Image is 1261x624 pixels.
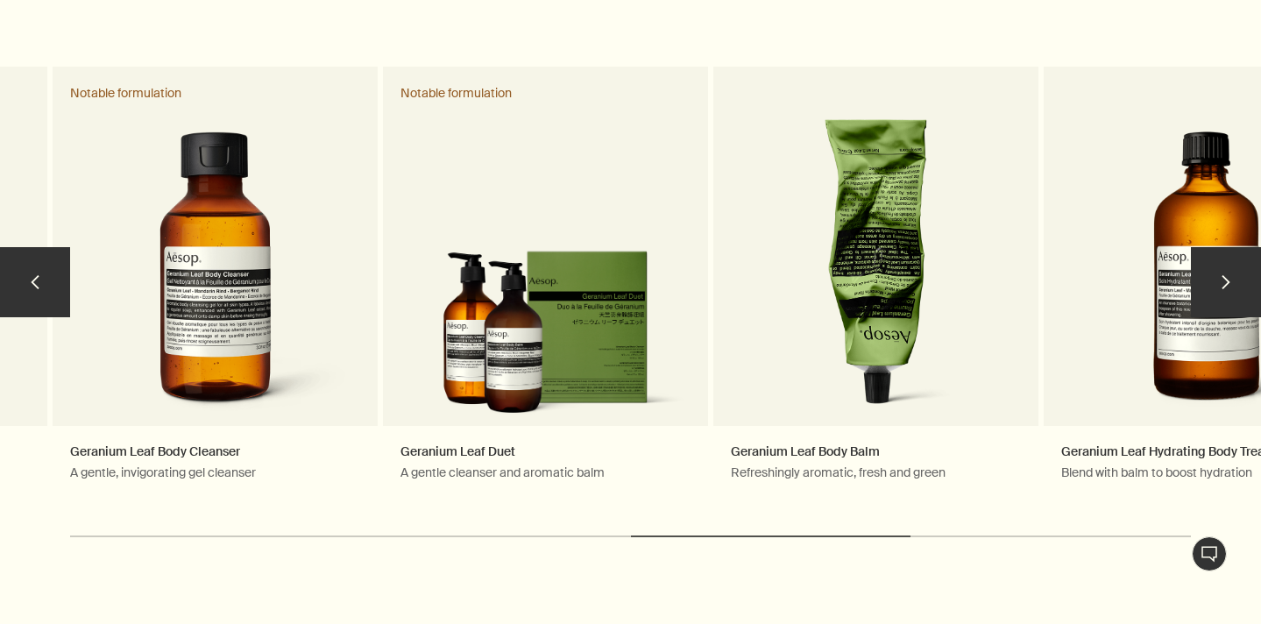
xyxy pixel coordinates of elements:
a: Geranium Leaf Body CleanserA gentle, invigorating gel cleanserGeranium Leaf Body Cleanser 100 mL ... [53,67,378,514]
button: Live Assistance [1192,536,1227,571]
button: next slide [1191,247,1261,317]
a: Geranium Leaf DuetA gentle cleanser and aromatic balmGeranium Leaf Duet in outer carton Notable f... [383,67,708,514]
a: Geranium Leaf Body BalmRefreshingly aromatic, fresh and greenGeranium Leaf Body Balm 100 mL in gr... [713,67,1038,514]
